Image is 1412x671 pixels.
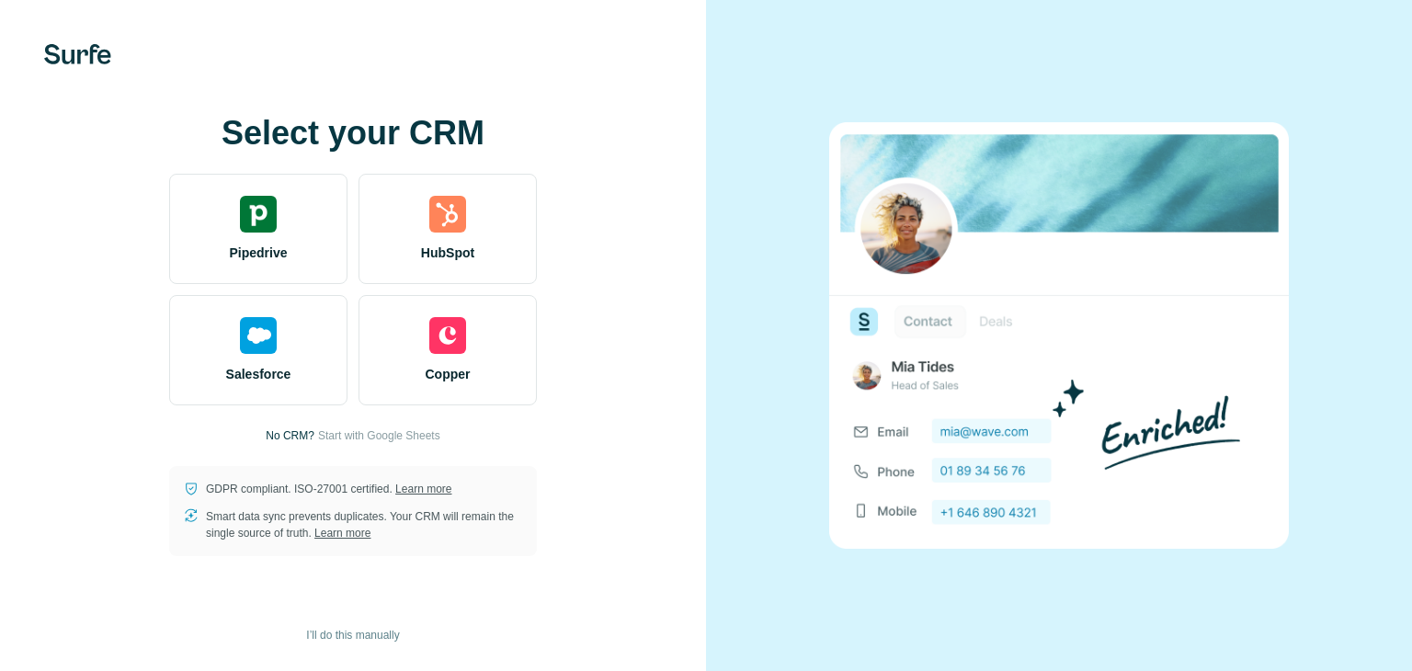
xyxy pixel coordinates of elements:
[429,317,466,354] img: copper's logo
[395,483,451,495] a: Learn more
[426,365,471,383] span: Copper
[206,508,522,541] p: Smart data sync prevents duplicates. Your CRM will remain the single source of truth.
[226,365,291,383] span: Salesforce
[229,244,287,262] span: Pipedrive
[206,481,451,497] p: GDPR compliant. ISO-27001 certified.
[240,317,277,354] img: salesforce's logo
[318,427,440,444] button: Start with Google Sheets
[314,527,370,540] a: Learn more
[169,115,537,152] h1: Select your CRM
[829,122,1289,548] img: none image
[240,196,277,233] img: pipedrive's logo
[44,44,111,64] img: Surfe's logo
[429,196,466,233] img: hubspot's logo
[306,627,399,643] span: I’ll do this manually
[293,621,412,649] button: I’ll do this manually
[421,244,474,262] span: HubSpot
[266,427,314,444] p: No CRM?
